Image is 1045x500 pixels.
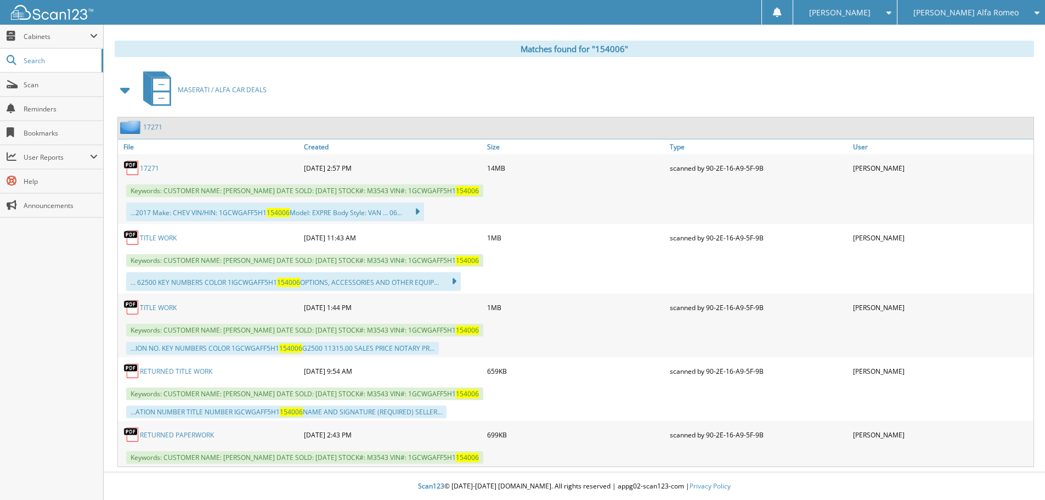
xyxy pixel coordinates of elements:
[126,272,461,291] div: ... 62500 KEY NUMBERS COLOR 1IGCWGAFF5H1 OPTIONS, ACCESSORIES AND OTHER EQUIP...
[809,9,871,16] span: [PERSON_NAME]
[484,227,668,249] div: 1MB
[456,325,479,335] span: 154006
[123,363,140,379] img: PDF.png
[24,153,90,162] span: User Reports
[456,256,479,265] span: 154006
[126,203,424,221] div: ...2017 Make: CHEV VIN/HIN: 1GCWGAFF5H1 Model: EXPRE Body Style: VAN ... 06...
[484,424,668,446] div: 699KB
[126,387,483,400] span: Keywords: CUSTOMER NAME: [PERSON_NAME] DATE SOLD: [DATE] STOCK#: M3543 VIN#: 1GCWGAFF5H1
[456,389,479,398] span: 154006
[850,424,1033,446] div: [PERSON_NAME]
[280,407,303,417] span: 154006
[24,80,98,89] span: Scan
[301,296,484,318] div: [DATE] 1:44 PM
[123,160,140,176] img: PDF.png
[667,296,850,318] div: scanned by 90-2E-16-A9-5F-9B
[140,430,214,440] a: RETURNED PAPERWORK
[126,451,483,464] span: Keywords: CUSTOMER NAME: [PERSON_NAME] DATE SOLD: [DATE] STOCK#: M3543 VIN#: 1GCWGAFF5H1
[24,32,90,41] span: Cabinets
[418,481,444,491] span: Scan123
[24,177,98,186] span: Help
[301,139,484,154] a: Created
[178,85,267,94] span: MASERATI / ALFA CAR DEALS
[990,447,1045,500] iframe: Chat Widget
[667,360,850,382] div: scanned by 90-2E-16-A9-5F-9B
[123,299,140,316] img: PDF.png
[24,104,98,114] span: Reminders
[115,41,1034,57] div: Matches found for "154006"
[140,233,177,243] a: TITLE WORK
[456,186,479,195] span: 154006
[126,254,483,267] span: Keywords: CUSTOMER NAME: [PERSON_NAME] DATE SOLD: [DATE] STOCK#: M3543 VIN#: 1GCWGAFF5H1
[126,342,439,355] div: ...ION NO. KEY NUMBERS COLOR 1GCWGAFF5H1 G2500 11315.00 SALES PRICE NOTARY PR...
[267,208,290,217] span: 154006
[484,157,668,179] div: 14MB
[850,227,1033,249] div: [PERSON_NAME]
[850,360,1033,382] div: [PERSON_NAME]
[667,424,850,446] div: scanned by 90-2E-16-A9-5F-9B
[850,139,1033,154] a: User
[456,453,479,462] span: 154006
[24,128,98,138] span: Bookmarks
[484,360,668,382] div: 659KB
[140,164,159,173] a: 17271
[11,5,93,20] img: scan123-logo-white.svg
[123,426,140,443] img: PDF.png
[277,278,300,287] span: 154006
[667,157,850,179] div: scanned by 90-2E-16-A9-5F-9B
[126,184,483,197] span: Keywords: CUSTOMER NAME: [PERSON_NAME] DATE SOLD: [DATE] STOCK#: M3543 VIN#: 1GCWGAFF5H1
[484,296,668,318] div: 1MB
[850,296,1033,318] div: [PERSON_NAME]
[140,367,212,376] a: RETURNED TITLE WORK
[279,344,302,353] span: 154006
[301,360,484,382] div: [DATE] 9:54 AM
[24,56,96,65] span: Search
[690,481,731,491] a: Privacy Policy
[140,303,177,312] a: TITLE WORK
[850,157,1033,179] div: [PERSON_NAME]
[301,424,484,446] div: [DATE] 2:43 PM
[484,139,668,154] a: Size
[913,9,1019,16] span: [PERSON_NAME] Alfa Romeo
[143,122,162,132] a: 17271
[667,139,850,154] a: Type
[126,324,483,336] span: Keywords: CUSTOMER NAME: [PERSON_NAME] DATE SOLD: [DATE] STOCK#: M3543 VIN#: 1GCWGAFF5H1
[301,157,484,179] div: [DATE] 2:57 PM
[667,227,850,249] div: scanned by 90-2E-16-A9-5F-9B
[104,473,1045,500] div: © [DATE]-[DATE] [DOMAIN_NAME]. All rights reserved | appg02-scan123-com |
[118,139,301,154] a: File
[137,68,267,111] a: MASERATI / ALFA CAR DEALS
[126,406,447,418] div: ...ATION NUMBER TITLE NUMBER IGCWGAFF5H1 NAME AND SIGNATURE (REQUIRED) SELLER...
[301,227,484,249] div: [DATE] 11:43 AM
[120,120,143,134] img: folder2.png
[123,229,140,246] img: PDF.png
[24,201,98,210] span: Announcements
